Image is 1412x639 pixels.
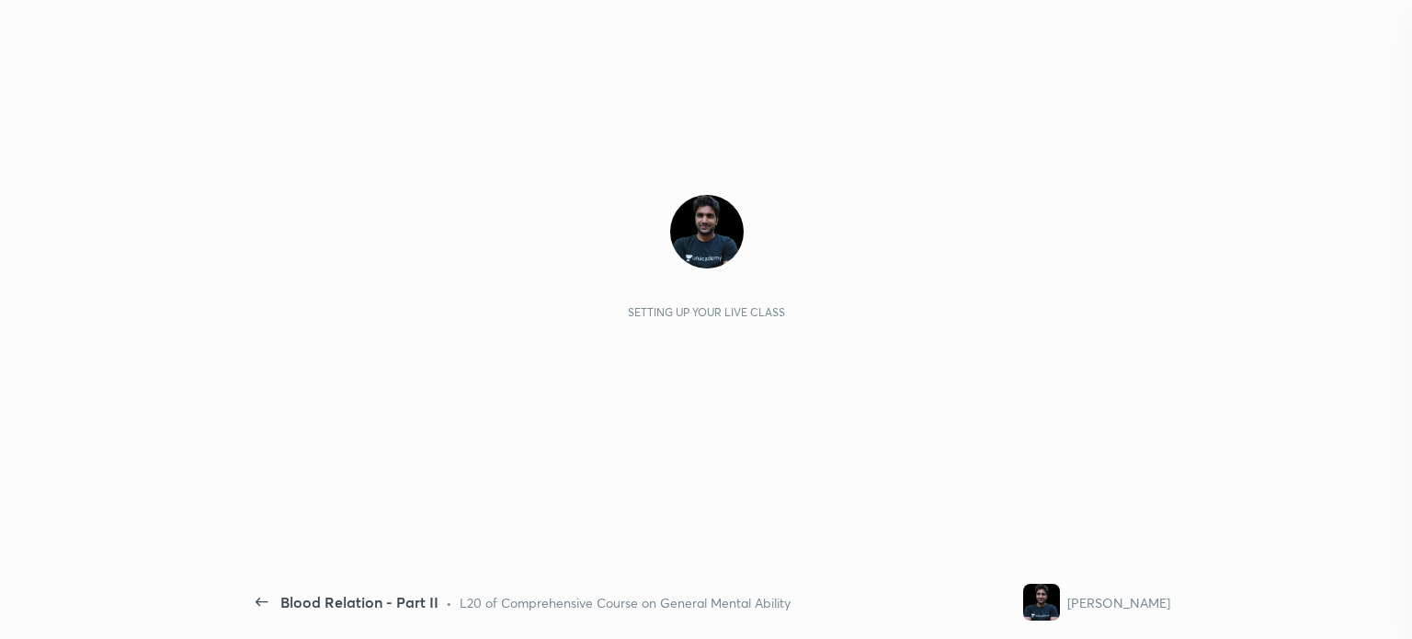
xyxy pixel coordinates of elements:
[280,591,438,613] div: Blood Relation - Part II
[670,195,744,268] img: a66458c536b8458bbb59fb65c32c454b.jpg
[1023,584,1060,621] img: a66458c536b8458bbb59fb65c32c454b.jpg
[628,305,785,319] div: Setting up your live class
[446,593,452,612] div: •
[460,593,791,612] div: L20 of Comprehensive Course on General Mental Ability
[1067,593,1170,612] div: [PERSON_NAME]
